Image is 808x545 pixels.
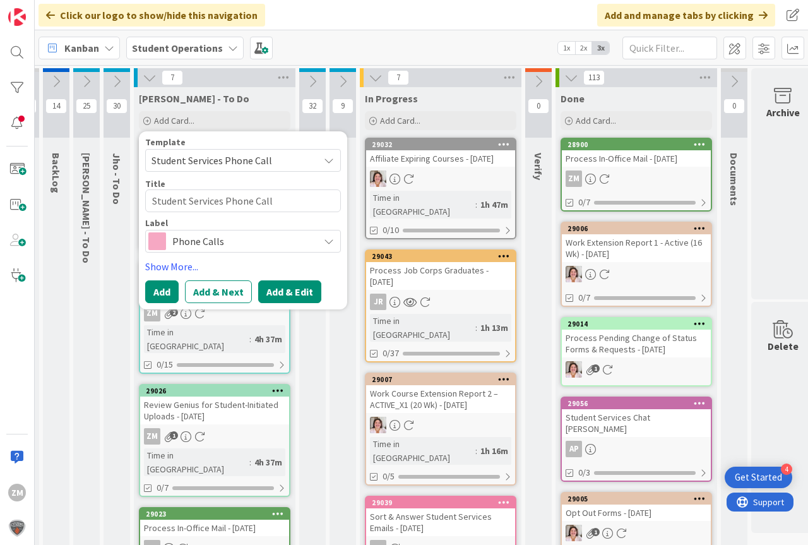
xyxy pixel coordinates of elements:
button: Add [145,280,179,303]
div: EW [562,525,711,541]
div: 29043 [372,252,515,261]
div: Work Course Extension Report 2 – ACTIVE_X1 (20 Wk) - [DATE] [366,385,515,413]
span: Add Card... [576,115,616,126]
div: Open Get Started checklist, remaining modules: 4 [725,467,792,488]
div: 29006 [567,224,711,233]
div: Affiliate Expiring Courses - [DATE] [366,150,515,167]
div: AP [562,441,711,457]
img: EW [370,417,386,433]
div: ZM [140,428,289,445]
div: 29056Student Services Chat [PERSON_NAME] [562,398,711,437]
span: 113 [583,70,605,85]
div: 28900Process In-Office Mail - [DATE] [562,139,711,167]
div: Time in [GEOGRAPHIC_DATA] [370,314,475,342]
div: 29005 [562,493,711,505]
div: Process In-Office Mail - [DATE] [140,520,289,536]
div: 1h 16m [477,444,511,458]
span: Label [145,219,168,227]
div: 1h 13m [477,321,511,335]
img: EW [566,266,582,282]
div: 1h 47m [477,198,511,212]
span: Support [27,2,57,17]
div: Get Started [735,471,782,484]
div: 29032 [372,140,515,149]
div: 29026Review Genius for Student-Initiated Uploads - [DATE] [140,385,289,424]
div: ZM [8,484,26,501]
span: 0/5 [383,470,395,483]
span: : [249,332,251,346]
div: Time in [GEOGRAPHIC_DATA] [144,325,249,353]
div: 29032Affiliate Expiring Courses - [DATE] [366,139,515,167]
div: 29026 [146,386,289,395]
div: 29056 [562,398,711,409]
div: 29007 [366,374,515,385]
span: : [475,321,477,335]
span: : [249,455,251,469]
div: 29007 [372,375,515,384]
span: Add Card... [380,115,420,126]
div: 29039Sort & Answer Student Services Emails - [DATE] [366,497,515,536]
div: Sort & Answer Student Services Emails - [DATE] [366,508,515,536]
span: 9 [332,99,353,114]
div: 29014 [567,320,711,328]
span: Zaida - To Do [139,92,249,105]
span: Template [145,138,186,147]
span: Documents [728,153,740,206]
img: avatar [8,519,26,537]
span: Verify [532,153,545,180]
div: Work Extension Report 1 - Active (16 Wk) - [DATE] [562,234,711,262]
div: EW [366,417,515,433]
span: 0/37 [383,347,399,360]
div: Opt Out Forms - [DATE] [562,505,711,521]
label: Title [145,178,165,189]
div: EW [562,361,711,378]
span: 32 [302,99,323,114]
img: EW [370,171,386,187]
span: 0 [723,99,745,114]
div: 29005 [567,494,711,503]
span: 0/7 [578,291,590,304]
div: 29006 [562,223,711,234]
a: Show More... [145,259,341,274]
div: 29006Work Extension Report 1 - Active (16 Wk) - [DATE] [562,223,711,262]
div: 29039 [372,498,515,507]
div: JR [366,294,515,310]
div: 29043Process Job Corps Graduates - [DATE] [366,251,515,290]
div: 29023Process In-Office Mail - [DATE] [140,508,289,536]
button: Add & Edit [258,280,321,303]
div: 28900 [562,139,711,150]
span: 0 [528,99,549,114]
span: 0/7 [157,481,169,494]
div: Process Job Corps Graduates - [DATE] [366,262,515,290]
div: Archive [766,105,800,120]
span: 2x [575,42,592,54]
div: 29032 [366,139,515,150]
span: : [475,444,477,458]
div: 4h 37m [251,455,285,469]
span: 1 [170,431,178,440]
span: 1 [591,364,600,373]
div: 29005Opt Out Forms - [DATE] [562,493,711,521]
span: Done [561,92,585,105]
div: ZM [144,305,160,321]
div: 29014 [562,318,711,330]
div: ZM [562,171,711,187]
div: 29043 [366,251,515,262]
span: 7 [388,70,409,85]
div: ZM [144,428,160,445]
span: 2 [170,308,178,316]
span: Kanban [64,40,99,56]
div: ZM [140,305,289,321]
div: 29039 [366,497,515,508]
div: ZM [566,171,582,187]
span: Emilie - To Do [80,153,93,263]
div: Time in [GEOGRAPHIC_DATA] [370,191,475,219]
span: : [475,198,477,212]
span: 7 [162,70,183,85]
span: 30 [106,99,128,114]
div: JR [370,294,386,310]
span: 25 [76,99,97,114]
div: Click our logo to show/hide this navigation [39,4,265,27]
span: Student Services Phone Call [151,152,309,169]
span: 14 [45,99,67,114]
